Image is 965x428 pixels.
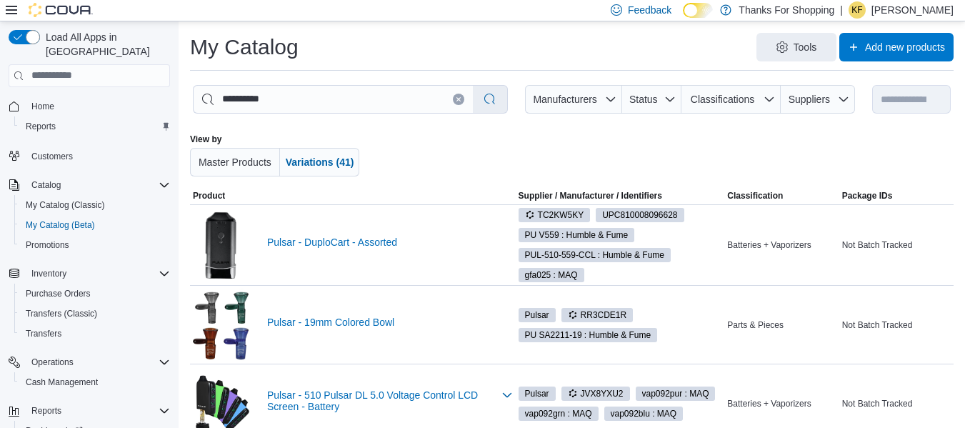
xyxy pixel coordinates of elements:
[190,148,280,176] button: Master Products
[499,190,662,201] span: Supplier / Manufacturer / Identifiers
[26,265,72,282] button: Inventory
[849,1,866,19] div: Keaton Fournier
[561,308,634,322] span: RR3CDE1R
[14,215,176,235] button: My Catalog (Beta)
[525,249,664,262] span: PUL-510-559-CCL : Humble & Fume
[20,374,104,391] a: Cash Management
[26,146,170,164] span: Customers
[20,325,170,342] span: Transfers
[26,354,170,371] span: Operations
[519,308,556,322] span: Pulsar
[453,94,464,105] button: Clear input
[31,405,61,417] span: Reports
[40,30,170,59] span: Load All Apps in [GEOGRAPHIC_DATA]
[26,239,69,251] span: Promotions
[561,387,630,401] span: JVX8YXU2
[20,118,61,135] a: Reports
[26,402,67,419] button: Reports
[611,407,677,420] span: vap092blu : MAQ
[525,309,549,322] span: Pulsar
[683,3,713,18] input: Dark Mode
[519,387,556,401] span: Pulsar
[20,305,170,322] span: Transfers (Classic)
[519,190,662,201] div: Supplier / Manufacturer / Identifiers
[519,248,671,262] span: PUL-510-559-CCL : Humble & Fume
[26,148,79,165] a: Customers
[14,304,176,324] button: Transfers (Classic)
[14,372,176,392] button: Cash Management
[31,179,61,191] span: Catalog
[724,395,839,412] div: Batteries + Vaporizers
[525,229,629,242] span: PU V559 : Humble & Fume
[26,97,170,115] span: Home
[3,401,176,421] button: Reports
[267,237,493,248] a: Pulsar - DuploCart - Assorted
[20,217,170,234] span: My Catalog (Beta)
[26,328,61,339] span: Transfers
[26,377,98,388] span: Cash Management
[26,121,56,132] span: Reports
[3,145,176,166] button: Customers
[525,85,622,114] button: Manufacturers
[31,101,54,112] span: Home
[622,85,681,114] button: Status
[3,264,176,284] button: Inventory
[691,94,754,105] span: Classifications
[26,354,79,371] button: Operations
[839,33,954,61] button: Add new products
[525,329,651,342] span: PU SA2211-19 : Humble & Fume
[525,407,592,420] span: vap092grn : MAQ
[604,407,684,421] span: vap092blu : MAQ
[26,288,91,299] span: Purchase Orders
[839,317,954,334] div: Not Batch Tracked
[14,235,176,255] button: Promotions
[568,309,627,322] span: RR3CDE1R
[519,407,599,421] span: vap092grn : MAQ
[190,33,299,61] h1: My Catalog
[26,308,97,319] span: Transfers (Classic)
[636,387,716,401] span: vap092pur : MAQ
[3,96,176,116] button: Home
[26,176,170,194] span: Catalog
[267,317,493,328] a: Pulsar - 19mm Colored Bowl
[525,209,584,222] span: TC2KW5KY
[20,196,170,214] span: My Catalog (Classic)
[525,269,578,282] span: gfa025 : MAQ
[20,118,170,135] span: Reports
[865,40,945,54] span: Add new products
[193,289,250,361] img: Pulsar - 19mm Colored Bowl
[628,3,671,17] span: Feedback
[14,116,176,136] button: Reports
[20,305,103,322] a: Transfers (Classic)
[20,374,170,391] span: Cash Management
[29,3,93,17] img: Cova
[629,94,658,105] span: Status
[839,395,954,412] div: Not Batch Tracked
[26,98,60,115] a: Home
[20,196,111,214] a: My Catalog (Classic)
[681,85,781,114] button: Classifications
[794,40,817,54] span: Tools
[31,357,74,368] span: Operations
[31,268,66,279] span: Inventory
[3,352,176,372] button: Operations
[14,195,176,215] button: My Catalog (Classic)
[533,94,596,105] span: Manufacturers
[525,387,549,400] span: Pulsar
[280,148,360,176] button: Variations (41)
[31,151,73,162] span: Customers
[789,94,830,105] span: Suppliers
[26,199,105,211] span: My Catalog (Classic)
[20,237,75,254] a: Promotions
[26,265,170,282] span: Inventory
[193,209,250,281] img: Pulsar - DuploCart - Assorted
[642,387,709,400] span: vap092pur : MAQ
[596,208,684,222] span: UPC810008096628
[851,1,862,19] span: KF
[286,156,354,168] span: Variations (41)
[756,33,836,61] button: Tools
[519,208,591,222] span: TC2KW5KY
[190,134,221,145] label: View by
[781,85,855,114] button: Suppliers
